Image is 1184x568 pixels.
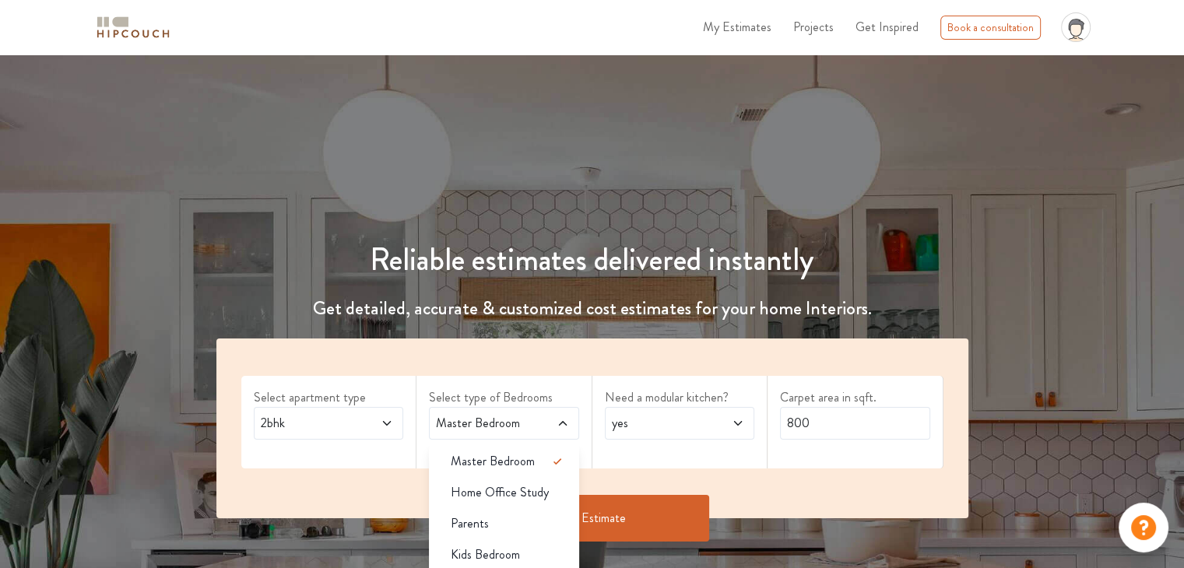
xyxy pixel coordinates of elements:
span: My Estimates [703,18,771,36]
label: Carpet area in sqft. [780,388,930,407]
button: Get Estimate [476,495,709,542]
label: Select type of Bedrooms [429,388,579,407]
span: Kids Bedroom [451,545,520,564]
span: yes [609,414,711,433]
span: Get Inspired [856,18,919,36]
span: Projects [793,18,834,36]
label: Select apartment type [254,388,404,407]
span: Home Office Study [451,483,549,502]
span: Master Bedroom [433,414,535,433]
span: logo-horizontal.svg [94,10,172,45]
input: Enter area sqft [780,407,930,440]
span: Master Bedroom [451,452,535,471]
div: select 1 more room(s) [429,440,579,456]
img: logo-horizontal.svg [94,14,172,41]
h1: Reliable estimates delivered instantly [207,241,978,279]
label: Need a modular kitchen? [605,388,755,407]
span: Parents [451,514,489,533]
div: Book a consultation [940,16,1041,40]
span: 2bhk [258,414,360,433]
h4: Get detailed, accurate & customized cost estimates for your home Interiors. [207,297,978,320]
